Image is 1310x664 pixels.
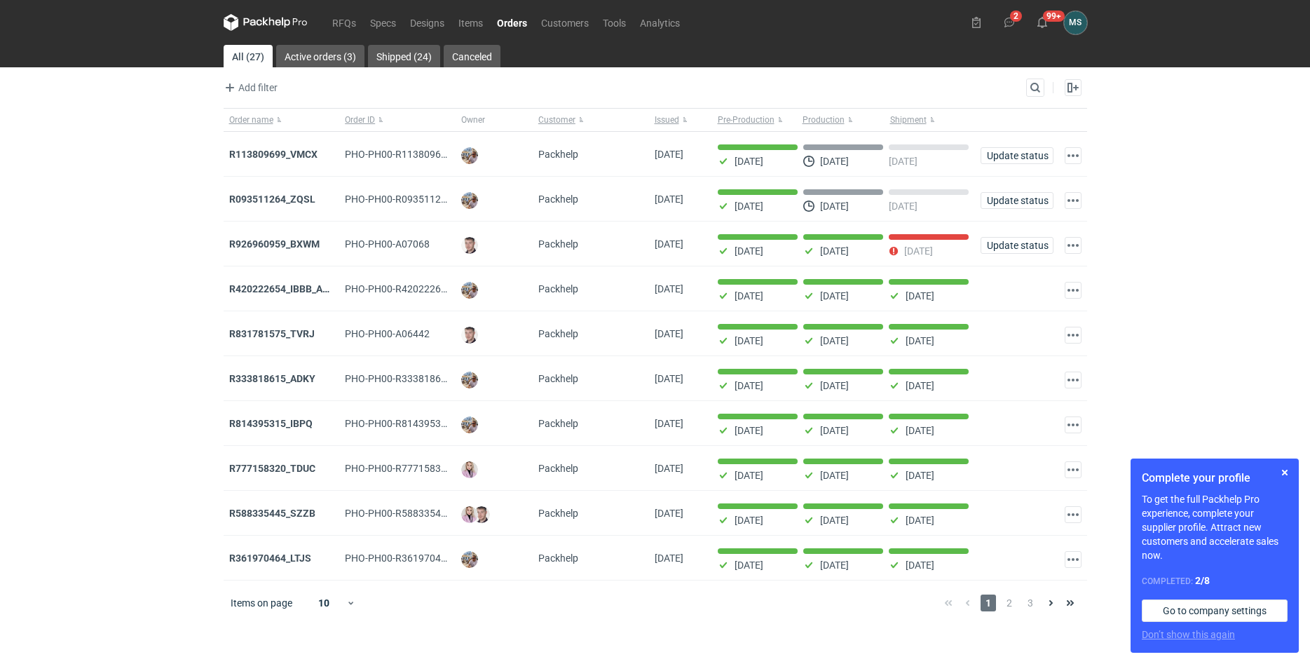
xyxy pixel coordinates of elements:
strong: R831781575_TVRJ [229,328,315,339]
a: R926960959_BXWM [229,238,320,250]
button: Actions [1065,551,1082,568]
span: PHO-PH00-A06442 [345,328,430,339]
span: PHO-PH00-R588335445_SZZB [345,508,479,519]
button: Update status [981,237,1053,254]
p: [DATE] [889,201,917,212]
p: [DATE] [906,560,934,571]
span: PHO-PH00-R420222654_IBBB_AADN_YYMX [345,283,538,294]
button: Actions [1065,282,1082,299]
img: Michał Palasek [461,192,478,209]
a: R420222654_IBBB_AADN_YYMX [229,283,374,294]
a: Active orders (3) [276,45,364,67]
a: Items [451,14,490,31]
p: [DATE] [735,425,763,436]
span: PHO-PH00-R777158320_TDUC [345,463,481,474]
a: R588335445_SZZB [229,508,315,519]
span: Update status [987,196,1047,205]
img: Maciej Sikora [461,237,478,254]
a: R093511264_ZQSL [229,194,315,205]
figcaption: MS [1064,11,1087,34]
span: Packhelp [538,238,578,250]
span: Packhelp [538,194,578,205]
span: PHO-PH00-A07068 [345,238,430,250]
a: R814395315_IBPQ [229,418,313,429]
a: Shipped (24) [368,45,440,67]
span: 16/12/2024 [655,373,683,384]
button: Actions [1065,192,1082,209]
a: R113809699_VMCX [229,149,318,160]
span: Issued [655,114,679,126]
button: Issued [649,109,712,131]
img: Klaudia Wiśniewska [461,461,478,478]
a: Designs [403,14,451,31]
span: PHO-PH00-R333818615_ADKY [345,373,481,384]
span: Add filter [221,79,278,96]
span: PHO-PH00-R361970464_LTJS [345,553,476,564]
span: Owner [461,114,485,126]
a: Customers [534,14,596,31]
span: 3 [1023,595,1038,611]
span: Production [803,114,845,126]
div: 10 [301,593,347,613]
a: RFQs [325,14,363,31]
p: [DATE] [906,515,934,526]
span: Packhelp [538,418,578,429]
p: [DATE] [820,470,849,481]
a: R361970464_LTJS [229,553,311,564]
h1: Complete your profile [1142,470,1288,487]
span: Packhelp [538,328,578,339]
p: [DATE] [735,560,763,571]
span: Pre-Production [718,114,775,126]
span: Packhelp [538,508,578,519]
img: Michał Palasek [461,416,478,433]
div: Michał Sokołowski [1064,11,1087,34]
p: [DATE] [820,560,849,571]
button: 2 [998,11,1021,34]
span: PHO-PH00-R814395315_IBPQ [345,418,479,429]
span: Order name [229,114,273,126]
img: Michał Palasek [461,372,478,388]
span: 18/11/2024 [655,418,683,429]
span: 22/08/2024 [655,553,683,564]
span: Packhelp [538,149,578,160]
p: To get the full Packhelp Pro experience, complete your supplier profile. Attract new customers an... [1142,492,1288,562]
button: Actions [1065,506,1082,523]
button: Actions [1065,147,1082,164]
a: Analytics [633,14,687,31]
button: Actions [1065,237,1082,254]
a: Canceled [444,45,500,67]
p: [DATE] [906,470,934,481]
a: Tools [596,14,633,31]
button: Shipment [887,109,975,131]
img: Michał Palasek [461,282,478,299]
span: Items on page [231,596,292,610]
span: Packhelp [538,283,578,294]
span: 24/10/2024 [655,463,683,474]
a: R333818615_ADKY [229,373,315,384]
p: [DATE] [820,425,849,436]
p: [DATE] [735,335,763,346]
p: [DATE] [820,156,849,167]
button: Actions [1065,416,1082,433]
button: Add filter [221,79,278,96]
button: Production [800,109,887,131]
p: [DATE] [906,425,934,436]
p: [DATE] [735,515,763,526]
p: [DATE] [735,245,763,257]
p: [DATE] [735,156,763,167]
a: Orders [490,14,534,31]
p: [DATE] [820,290,849,301]
svg: Packhelp Pro [224,14,308,31]
p: [DATE] [906,380,934,391]
span: PHO-PH00-R093511264_ZQSL [345,194,480,205]
div: Completed: [1142,574,1288,588]
button: Actions [1065,461,1082,478]
button: Order name [224,109,340,131]
a: R777158320_TDUC [229,463,315,474]
p: [DATE] [735,380,763,391]
img: Maciej Sikora [473,506,490,523]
